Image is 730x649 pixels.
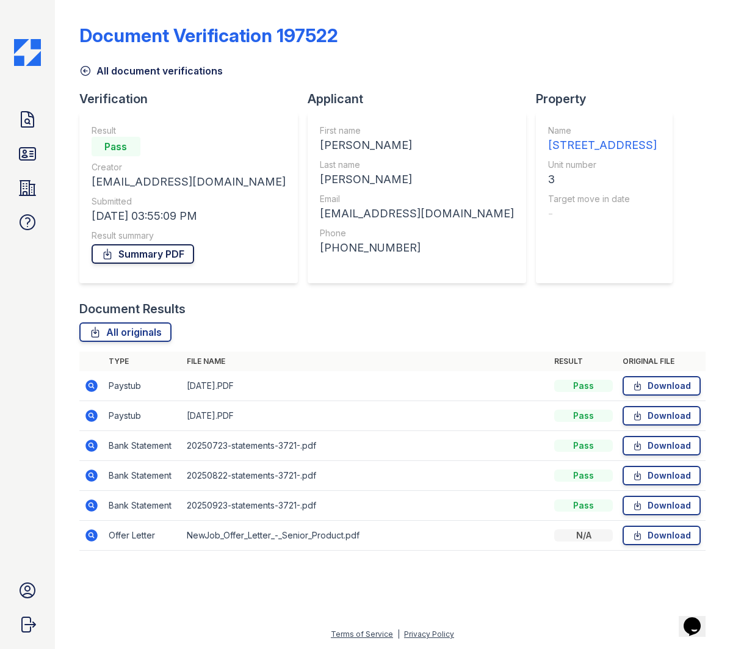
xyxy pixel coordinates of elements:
[320,125,514,137] div: First name
[79,24,338,46] div: Document Verification 197522
[623,526,701,545] a: Download
[548,125,657,137] div: Name
[320,137,514,154] div: [PERSON_NAME]
[182,352,549,371] th: File name
[623,496,701,515] a: Download
[679,600,718,637] iframe: chat widget
[623,376,701,396] a: Download
[104,401,182,431] td: Paystub
[79,63,223,78] a: All document verifications
[548,193,657,205] div: Target move in date
[182,431,549,461] td: 20250723-statements-3721-.pdf
[104,521,182,551] td: Offer Letter
[548,159,657,171] div: Unit number
[104,461,182,491] td: Bank Statement
[554,499,613,512] div: Pass
[554,440,613,452] div: Pass
[618,352,706,371] th: Original file
[548,125,657,154] a: Name [STREET_ADDRESS]
[554,380,613,392] div: Pass
[554,410,613,422] div: Pass
[104,431,182,461] td: Bank Statement
[623,436,701,455] a: Download
[92,173,286,190] div: [EMAIL_ADDRESS][DOMAIN_NAME]
[104,352,182,371] th: Type
[331,629,393,639] a: Terms of Service
[554,529,613,542] div: N/A
[397,629,400,639] div: |
[320,205,514,222] div: [EMAIL_ADDRESS][DOMAIN_NAME]
[92,230,286,242] div: Result summary
[548,137,657,154] div: [STREET_ADDRESS]
[623,406,701,426] a: Download
[320,239,514,256] div: [PHONE_NUMBER]
[79,90,308,107] div: Verification
[320,171,514,188] div: [PERSON_NAME]
[548,171,657,188] div: 3
[92,125,286,137] div: Result
[14,39,41,66] img: CE_Icon_Blue-c292c112584629df590d857e76928e9f676e5b41ef8f769ba2f05ee15b207248.png
[182,461,549,491] td: 20250822-statements-3721-.pdf
[92,137,140,156] div: Pass
[104,491,182,521] td: Bank Statement
[404,629,454,639] a: Privacy Policy
[79,322,172,342] a: All originals
[182,371,549,401] td: [DATE].PDF
[308,90,536,107] div: Applicant
[320,193,514,205] div: Email
[182,521,549,551] td: NewJob_Offer_Letter_-_Senior_Product.pdf
[92,161,286,173] div: Creator
[104,371,182,401] td: Paystub
[92,244,194,264] a: Summary PDF
[79,300,186,317] div: Document Results
[320,159,514,171] div: Last name
[320,227,514,239] div: Phone
[182,401,549,431] td: [DATE].PDF
[548,205,657,222] div: -
[554,470,613,482] div: Pass
[549,352,618,371] th: Result
[536,90,682,107] div: Property
[623,466,701,485] a: Download
[92,195,286,208] div: Submitted
[182,491,549,521] td: 20250923-statements-3721-.pdf
[92,208,286,225] div: [DATE] 03:55:09 PM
